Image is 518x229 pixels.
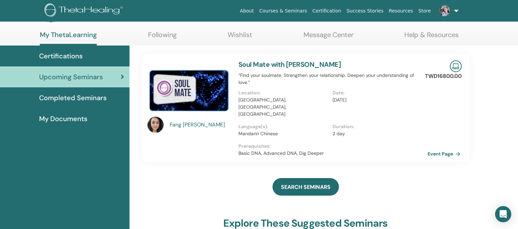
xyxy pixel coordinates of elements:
[237,5,256,17] a: About
[39,93,107,103] span: Completed Seminars
[39,114,87,124] span: My Documents
[344,5,386,17] a: Success Stories
[238,60,341,69] a: Soul Mate with [PERSON_NAME]
[238,143,427,150] p: Prerequisites :
[238,89,328,96] p: Location :
[333,96,423,104] p: [DATE]
[147,117,164,133] img: default.jpg
[238,130,328,137] p: Mandarin Chinese
[310,5,344,17] a: Certification
[404,31,459,44] a: Help & Resources
[238,96,328,118] p: [GEOGRAPHIC_DATA], [GEOGRAPHIC_DATA], [GEOGRAPHIC_DATA]
[425,72,462,80] p: TWD16800.00
[333,123,423,130] p: Duration :
[439,5,450,16] img: default.jpg
[281,183,330,191] span: SEARCH SEMINARS
[257,5,310,17] a: Courses & Seminars
[333,130,423,137] p: 2 day
[333,89,423,96] p: Date :
[147,60,230,119] img: Soul Mate
[304,31,353,44] a: Message Center
[148,31,177,44] a: Following
[416,5,434,17] a: Store
[238,150,427,157] p: Basic DNA, Advanced DNA, Dig Deeper
[39,51,83,61] span: Certifications
[40,31,97,46] a: My ThetaLearning
[170,121,232,129] a: Fang [PERSON_NAME]
[450,60,462,72] img: Live Online Seminar
[386,5,416,17] a: Resources
[39,72,103,82] span: Upcoming Seminars
[45,3,125,19] img: logo.png
[228,31,252,44] a: Wishlist
[238,123,328,130] p: Language(s) :
[272,178,339,196] a: SEARCH SEMINARS
[238,72,427,86] p: “Find your soulmate. Strengthen your relationship. Deepen your understanding of love.”
[495,206,511,222] div: Open Intercom Messenger
[428,149,463,159] a: Event Page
